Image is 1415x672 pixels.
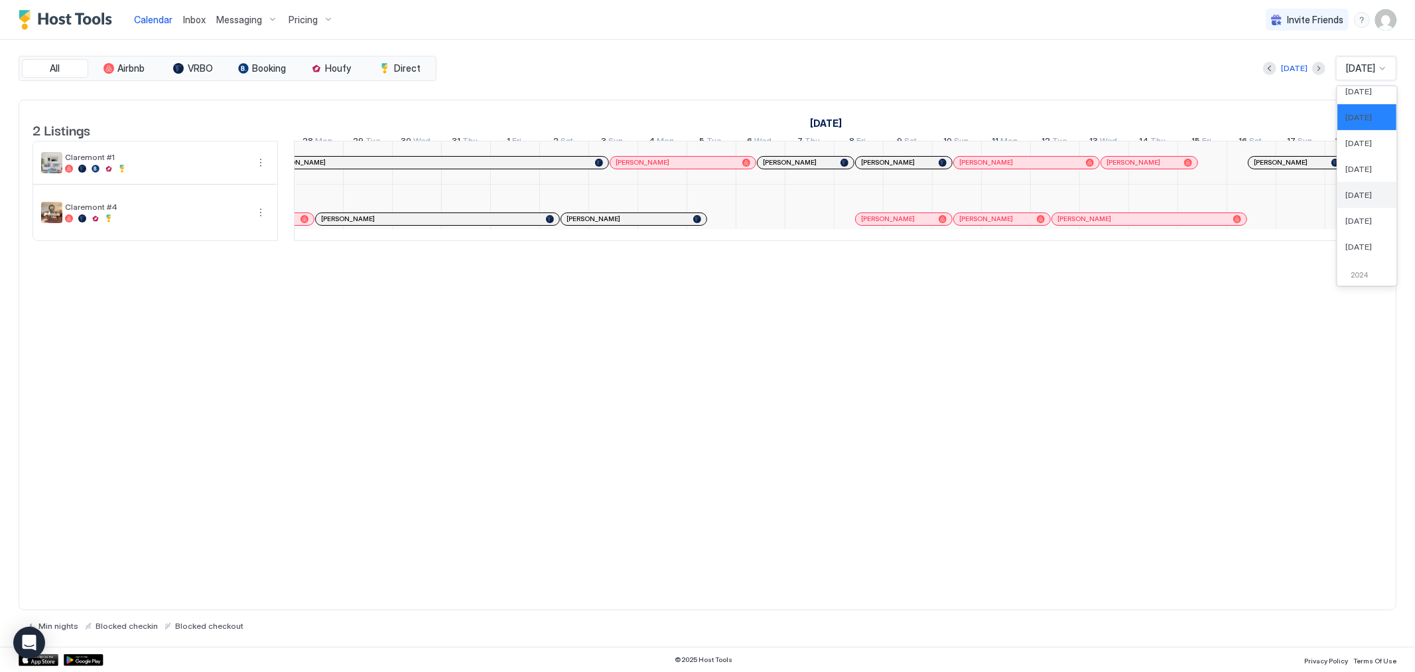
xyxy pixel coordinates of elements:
[19,56,437,81] div: tab-group
[1038,133,1070,152] a: August 12, 2025
[616,158,669,167] span: [PERSON_NAME]
[398,133,435,152] a: July 30, 2025
[1239,135,1248,149] span: 16
[1191,135,1200,149] span: 15
[943,135,952,149] span: 10
[65,152,247,162] span: Claremont #1
[64,654,103,666] a: Google Play Store
[298,59,364,78] button: Houfy
[794,133,823,152] a: August 7, 2025
[1001,135,1018,149] span: Mon
[401,135,412,149] span: 30
[41,152,62,173] div: listing image
[550,133,576,152] a: August 2, 2025
[1298,135,1312,149] span: Sun
[1312,62,1325,75] button: Next month
[1304,653,1348,667] a: Privacy Policy
[118,62,145,74] span: Airbnb
[1287,14,1343,26] span: Invite Friends
[449,133,482,152] a: July 31, 2025
[326,62,352,74] span: Houfy
[1139,135,1148,149] span: 14
[65,202,247,212] span: Claremont #4
[1052,135,1067,149] span: Tue
[657,135,674,149] span: Mon
[954,135,969,149] span: Sun
[216,14,262,26] span: Messaging
[989,133,1022,152] a: August 11, 2025
[805,135,820,149] span: Thu
[1136,133,1169,152] a: August 14, 2025
[744,133,775,152] a: August 6, 2025
[1354,12,1370,28] div: menu
[253,155,269,171] div: menu
[1042,135,1050,149] span: 12
[992,135,999,149] span: 11
[846,133,870,152] a: August 8, 2025
[904,135,917,149] span: Sat
[1057,214,1111,223] span: [PERSON_NAME]
[602,135,607,149] span: 3
[797,135,803,149] span: 7
[553,135,559,149] span: 2
[463,135,478,149] span: Thu
[183,14,206,25] span: Inbox
[1250,135,1262,149] span: Sat
[1100,135,1117,149] span: Wed
[1304,657,1348,665] span: Privacy Policy
[289,14,318,26] span: Pricing
[253,155,269,171] button: More options
[598,133,627,152] a: August 3, 2025
[1335,135,1343,149] span: 18
[1345,216,1372,226] span: [DATE]
[1202,135,1211,149] span: Fri
[134,13,172,27] a: Calendar
[1375,9,1396,31] div: User profile
[1263,62,1276,75] button: Previous month
[452,135,461,149] span: 31
[857,135,866,149] span: Fri
[91,59,157,78] button: Airbnb
[253,205,269,220] button: More options
[645,133,677,152] a: August 4, 2025
[1089,135,1098,149] span: 13
[561,135,573,149] span: Sat
[940,133,972,152] a: August 10, 2025
[350,133,384,152] a: July 29, 2025
[507,135,510,149] span: 1
[366,135,381,149] span: Tue
[19,10,118,30] div: Host Tools Logo
[1345,138,1372,148] span: [DATE]
[894,133,920,152] a: August 9, 2025
[1343,270,1391,281] div: 2024
[861,158,915,167] span: [PERSON_NAME]
[96,621,158,631] span: Blocked checkin
[959,214,1013,223] span: [PERSON_NAME]
[253,205,269,220] div: menu
[512,135,521,149] span: Fri
[1346,62,1375,74] span: [DATE]
[1279,60,1310,76] button: [DATE]
[1345,164,1372,174] span: [DATE]
[1107,158,1160,167] span: [PERSON_NAME]
[1281,62,1308,74] div: [DATE]
[50,62,60,74] span: All
[33,120,90,139] span: 2 Listings
[1254,158,1308,167] span: [PERSON_NAME]
[861,214,915,223] span: [PERSON_NAME]
[1150,135,1166,149] span: Thu
[1284,133,1315,152] a: August 17, 2025
[707,135,722,149] span: Tue
[700,135,705,149] span: 5
[748,135,753,149] span: 6
[675,655,733,664] span: © 2025 Host Tools
[394,62,421,74] span: Direct
[1086,133,1120,152] a: August 13, 2025
[188,62,213,74] span: VRBO
[367,59,433,78] button: Direct
[19,654,58,666] div: App Store
[1345,190,1372,200] span: [DATE]
[609,135,624,149] span: Sun
[229,59,295,78] button: Booking
[807,114,845,133] a: August 1, 2025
